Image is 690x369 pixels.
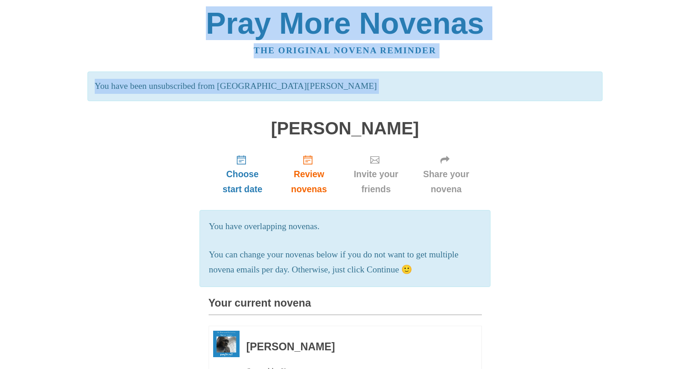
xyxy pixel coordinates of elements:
[342,147,411,201] a: Invite your friends
[206,6,484,40] a: Pray More Novenas
[351,167,402,197] span: Invite your friends
[209,147,277,201] a: Choose start date
[411,147,482,201] a: Share your novena
[87,72,603,101] p: You have been unsubscribed from [GEOGRAPHIC_DATA][PERSON_NAME]
[213,331,240,357] img: Novena image
[209,297,482,315] h3: Your current novena
[286,167,332,197] span: Review novenas
[209,119,482,138] h1: [PERSON_NAME]
[218,167,268,197] span: Choose start date
[420,167,473,197] span: Share your novena
[276,147,341,201] a: Review novenas
[209,219,481,234] p: You have overlapping novenas.
[254,46,436,55] a: The original novena reminder
[209,247,481,277] p: You can change your novenas below if you do not want to get multiple novena emails per day. Other...
[246,341,457,353] h3: [PERSON_NAME]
